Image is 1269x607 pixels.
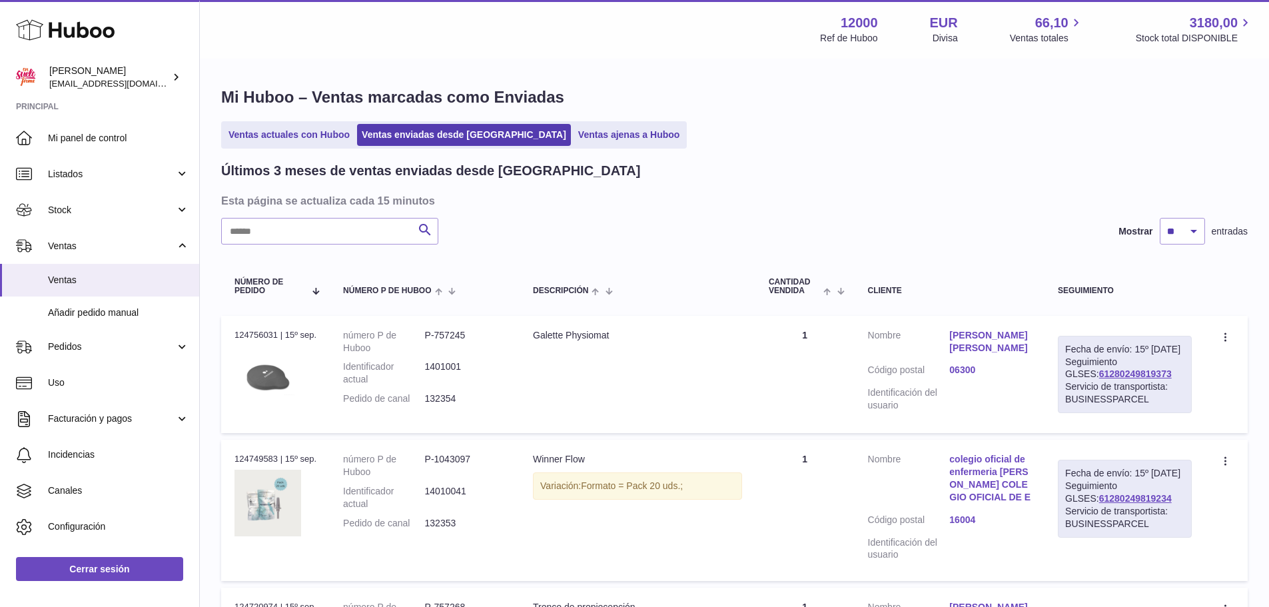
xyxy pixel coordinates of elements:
td: 1 [755,316,855,433]
span: Añadir pedido manual [48,306,189,319]
a: 3180,00 Stock total DISPONIBLE [1136,14,1253,45]
div: Servicio de transportista: BUSINESSPARCEL [1065,505,1184,530]
span: Formato = Pack 20 uds.; [581,480,683,491]
a: Ventas actuales con Huboo [224,124,354,146]
dt: número P de Huboo [343,329,424,354]
div: Servicio de transportista: BUSINESSPARCEL [1065,380,1184,406]
img: internalAdmin-12000@internal.huboo.com [16,67,36,87]
span: Cantidad vendida [769,278,820,295]
dt: Identificación del usuario [868,386,950,412]
a: Ventas ajenas a Huboo [574,124,685,146]
div: Seguimiento GLSES: [1058,336,1192,413]
dt: Código postal [868,364,950,380]
span: 66,10 [1035,14,1068,32]
td: 1 [755,440,855,581]
div: Ref de Huboo [820,32,877,45]
h2: Últimos 3 meses de ventas enviadas desde [GEOGRAPHIC_DATA] [221,162,640,180]
span: Ventas [48,240,175,253]
dt: Identificador actual [343,485,424,510]
div: Variación: [533,472,742,500]
div: [PERSON_NAME] [49,65,169,90]
div: 124749583 | 15º sep. [234,453,316,465]
span: Ventas [48,274,189,287]
span: número P de Huboo [343,287,431,295]
dt: Identificador actual [343,360,424,386]
h1: Mi Huboo – Ventas marcadas como Enviadas [221,87,1248,108]
strong: 12000 [841,14,878,32]
dd: 1401001 [425,360,506,386]
span: Stock total DISPONIBLE [1136,32,1253,45]
dt: Identificación del usuario [868,536,950,562]
img: Copia-de-Vagiwell-pack-3-pequeno.jpg [234,470,301,536]
label: Mostrar [1118,225,1152,238]
a: 66,10 Ventas totales [1010,14,1084,45]
span: Facturación y pagos [48,412,175,425]
div: Fecha de envío: 15º [DATE] [1065,343,1184,356]
a: 61280249819373 [1099,368,1172,379]
span: Descripción [533,287,588,295]
span: Canales [48,484,189,497]
a: 61280249819234 [1099,493,1172,504]
a: Cerrar sesión [16,557,183,581]
a: colegio oficial de enfermeria [PERSON_NAME] COLEGIO OFICIAL DE E [949,453,1031,504]
h3: Esta página se actualiza cada 15 minutos [221,193,1244,208]
dd: 14010041 [425,485,506,510]
div: Seguimiento GLSES: [1058,460,1192,537]
span: entradas [1212,225,1248,238]
dt: número P de Huboo [343,453,424,478]
span: Stock [48,204,175,217]
span: Configuración [48,520,189,533]
strong: EUR [930,14,958,32]
dd: P-757245 [425,329,506,354]
dt: Nombre [868,329,950,358]
div: Winner Flow [533,453,742,466]
dd: P-1043097 [425,453,506,478]
div: Divisa [933,32,958,45]
dd: 132353 [425,517,506,530]
span: Incidencias [48,448,189,461]
dt: Nombre [868,453,950,507]
a: 06300 [949,364,1031,376]
span: Ventas totales [1010,32,1084,45]
span: 3180,00 [1190,14,1238,32]
span: Uso [48,376,189,389]
img: cojin-correccion-postura-ergonomica-galette-physiomat.jpg [234,345,301,412]
div: Seguimiento [1058,287,1192,295]
div: 124756031 | 15º sep. [234,329,316,341]
span: [EMAIL_ADDRESS][DOMAIN_NAME] [49,78,196,89]
div: Galette Physiomat [533,329,742,342]
a: Ventas enviadas desde [GEOGRAPHIC_DATA] [357,124,571,146]
a: [PERSON_NAME] [PERSON_NAME] [949,329,1031,354]
dt: Pedido de canal [343,517,424,530]
span: Número de pedido [234,278,305,295]
div: Fecha de envío: 15º [DATE] [1065,467,1184,480]
span: Listados [48,168,175,181]
dt: Pedido de canal [343,392,424,405]
span: Pedidos [48,340,175,353]
dt: Código postal [868,514,950,530]
span: Mi panel de control [48,132,189,145]
dd: 132354 [425,392,506,405]
div: Cliente [868,287,1032,295]
a: 16004 [949,514,1031,526]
